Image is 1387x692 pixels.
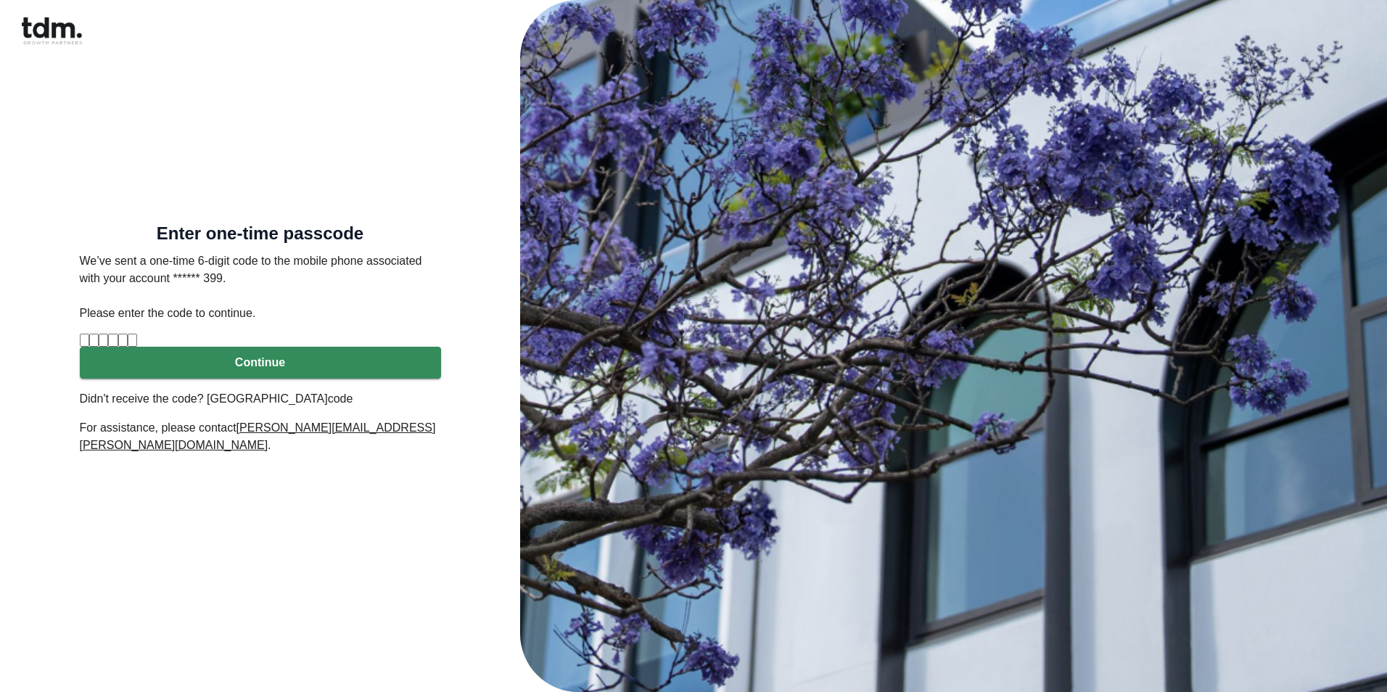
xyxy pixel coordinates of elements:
[80,226,441,241] h5: Enter one-time passcode
[80,347,441,379] button: Continue
[80,390,441,408] p: Didn't receive the code? [GEOGRAPHIC_DATA]
[328,392,353,405] a: code
[118,334,128,347] input: Digit 5
[80,252,441,322] p: We’ve sent a one-time 6-digit code to the mobile phone associated with your account ****** 399. P...
[80,421,436,451] u: [PERSON_NAME][EMAIL_ADDRESS][PERSON_NAME][DOMAIN_NAME]
[128,334,137,347] input: Digit 6
[80,419,441,454] p: For assistance, please contact .
[108,334,118,347] input: Digit 4
[89,334,99,347] input: Digit 2
[99,334,108,347] input: Digit 3
[80,334,89,347] input: Please enter verification code. Digit 1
